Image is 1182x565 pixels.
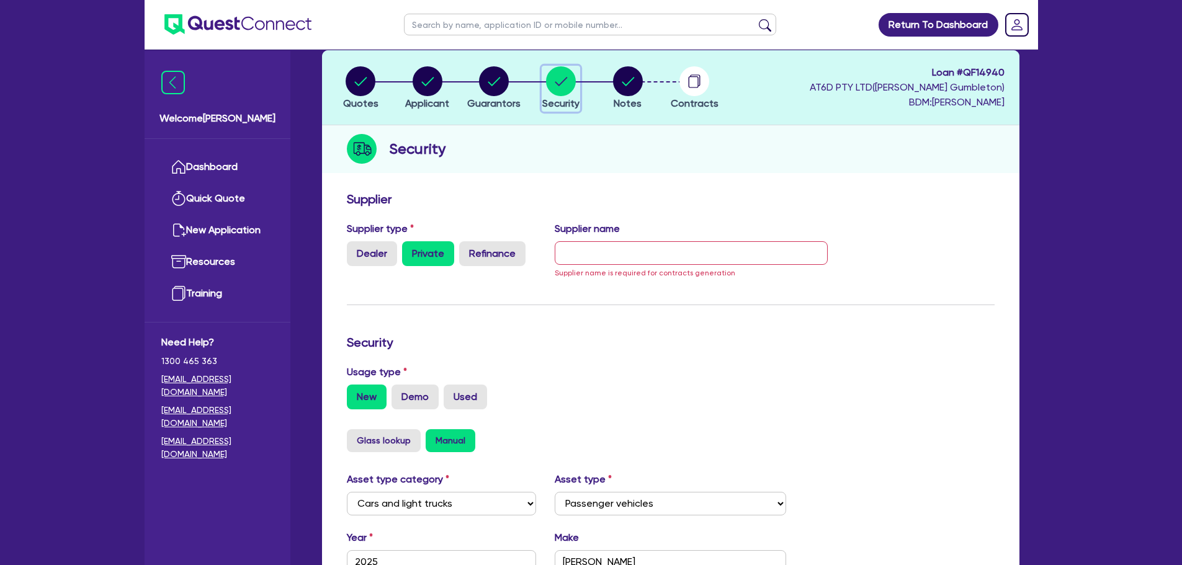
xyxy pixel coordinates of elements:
span: 1300 465 363 [161,355,274,368]
img: icon-menu-close [161,71,185,94]
label: Used [444,385,487,409]
label: Refinance [459,241,526,266]
button: Contracts [670,66,719,112]
span: Supplier name is required for contracts generation [555,269,735,277]
label: Supplier type [347,221,414,236]
a: Return To Dashboard [879,13,998,37]
a: New Application [161,215,274,246]
h2: Security [389,138,445,160]
span: Security [542,97,580,109]
a: Training [161,278,274,309]
img: quest-connect-logo-blue [164,14,311,35]
input: Search by name, application ID or mobile number... [404,14,776,35]
label: New [347,385,387,409]
a: [EMAIL_ADDRESS][DOMAIN_NAME] [161,373,274,399]
a: Dashboard [161,151,274,183]
button: Manual [426,429,475,452]
img: resources [171,254,186,269]
span: Contracts [671,97,719,109]
span: Loan # QF14940 [810,65,1005,80]
label: Dealer [347,241,397,266]
span: Guarantors [467,97,521,109]
label: Make [555,530,579,545]
a: [EMAIL_ADDRESS][DOMAIN_NAME] [161,435,274,461]
h3: Security [347,335,995,350]
a: Resources [161,246,274,278]
a: [EMAIL_ADDRESS][DOMAIN_NAME] [161,404,274,430]
button: Security [542,66,580,112]
label: Demo [392,385,439,409]
a: Dropdown toggle [1001,9,1033,41]
button: Glass lookup [347,429,421,452]
span: AT6D PTY LTD ( [PERSON_NAME] Gumbleton ) [810,81,1005,93]
button: Guarantors [467,66,521,112]
a: Quick Quote [161,183,274,215]
label: Year [347,530,373,545]
span: Need Help? [161,335,274,350]
label: Usage type [347,365,407,380]
h3: Supplier [347,192,995,207]
button: Applicant [405,66,450,112]
label: Asset type [555,472,612,487]
img: step-icon [347,134,377,164]
img: training [171,286,186,301]
img: new-application [171,223,186,238]
span: Quotes [343,97,378,109]
button: Notes [612,66,643,112]
label: Supplier name [555,221,620,236]
img: quick-quote [171,191,186,206]
span: Welcome [PERSON_NAME] [159,111,275,126]
span: Applicant [405,97,449,109]
label: Private [402,241,454,266]
span: Notes [614,97,642,109]
button: Quotes [343,66,379,112]
span: BDM: [PERSON_NAME] [810,95,1005,110]
label: Asset type category [347,472,449,487]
